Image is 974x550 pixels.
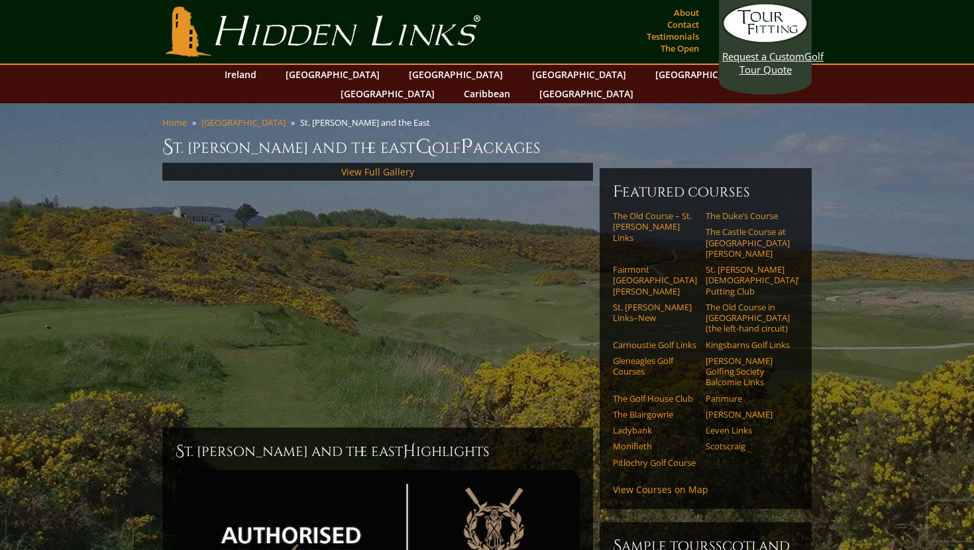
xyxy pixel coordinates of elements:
a: Leven Links [706,425,790,435]
a: View Full Gallery [341,165,414,178]
a: [GEOGRAPHIC_DATA] [533,84,640,103]
a: Pitlochry Golf Course [613,457,697,468]
a: [GEOGRAPHIC_DATA] [649,65,756,84]
span: Request a Custom [722,50,804,63]
a: [GEOGRAPHIC_DATA] [279,65,386,84]
a: [GEOGRAPHIC_DATA] [201,116,286,128]
h2: St. [PERSON_NAME] and the East ighlights [176,441,580,462]
a: Contact [664,15,702,34]
a: The Golf House Club [613,393,697,404]
a: [GEOGRAPHIC_DATA] [334,84,441,103]
span: H [403,441,416,462]
a: Kingsbarns Golf Links [706,340,790,350]
a: [GEOGRAPHIC_DATA] [525,65,633,84]
a: Scotscraig [706,441,790,451]
a: Ireland [218,65,263,84]
a: View Courses on Map [613,483,708,496]
li: St. [PERSON_NAME] and the East [300,116,435,128]
a: Gleneagles Golf Courses [613,355,697,377]
a: Home [162,116,187,128]
a: St. [PERSON_NAME] Links–New [613,302,697,324]
a: [PERSON_NAME] Golfing Society Balcomie Links [706,355,790,388]
a: Panmure [706,393,790,404]
h6: Featured Courses [613,181,798,203]
a: [GEOGRAPHIC_DATA] [402,65,510,84]
a: Request a CustomGolf Tour Quote [722,3,808,76]
a: The Castle Course at [GEOGRAPHIC_DATA][PERSON_NAME] [706,226,790,259]
span: P [460,134,473,160]
a: About [671,3,702,22]
a: Fairmont [GEOGRAPHIC_DATA][PERSON_NAME] [613,264,697,297]
a: Testimonials [643,27,702,46]
a: Ladybank [613,425,697,435]
a: The Duke’s Course [706,210,790,221]
span: G [415,134,432,160]
a: Carnoustie Golf Links [613,340,697,350]
a: The Old Course – St. [PERSON_NAME] Links [613,210,697,243]
a: The Open [657,39,702,58]
a: The Old Course in [GEOGRAPHIC_DATA] (the left-hand circuit) [706,302,790,334]
h1: St. [PERSON_NAME] and the East olf ackages [162,134,812,160]
a: [PERSON_NAME] [706,409,790,420]
a: Monifieth [613,441,697,451]
a: Caribbean [457,84,517,103]
a: St. [PERSON_NAME] [DEMOGRAPHIC_DATA]’ Putting Club [706,264,790,297]
a: The Blairgowrie [613,409,697,420]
